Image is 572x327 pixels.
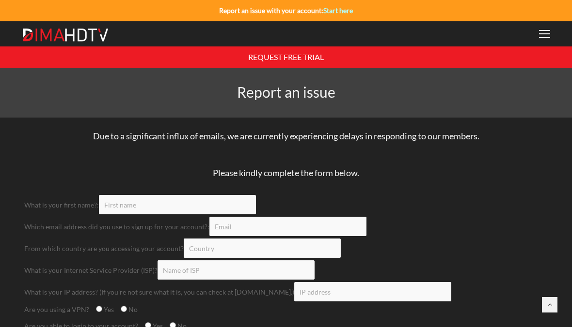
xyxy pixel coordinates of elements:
[24,304,548,315] div: Are you using a VPN?
[542,297,557,312] a: Back to top
[99,195,256,214] input: First name
[24,238,548,258] div: From which country are you accessing your account?
[294,282,451,301] input: IP address
[22,28,109,42] img: Dima HDTV
[121,306,127,312] input: No
[24,282,548,301] div: What is your IP address? (If you're not sure what it is, you can check at [DOMAIN_NAME].)
[24,217,548,236] div: Which email address did you use to sign up for your account?:
[248,52,324,61] a: REQUEST FREE TRIAL
[127,305,138,313] span: No
[323,6,353,15] a: Start here
[184,238,341,258] input: Country
[102,305,114,313] span: Yes
[96,306,102,312] input: Yes
[209,217,366,236] input: Email
[213,167,359,178] span: Please kindly complete the form below.
[93,131,479,141] span: Due to a significant influx of emails, we are currently experiencing delays in responding to our ...
[219,6,353,15] strong: Report an issue with your account:
[158,260,315,280] input: Name of ISP
[24,195,548,214] div: What is your first name?:
[237,83,335,101] span: Report an issue
[24,260,548,280] div: What is your Internet Service Provider (ISP)?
